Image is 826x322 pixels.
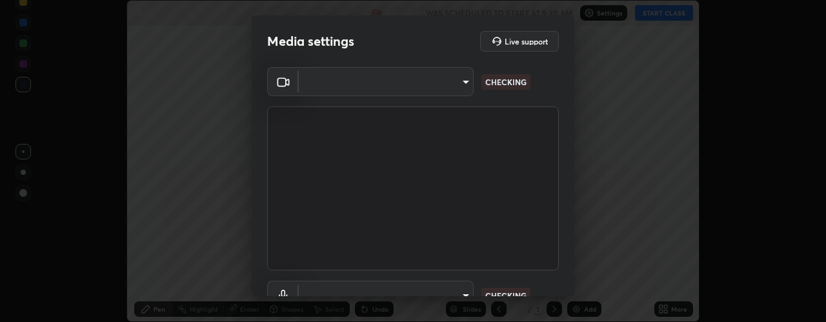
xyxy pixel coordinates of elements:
h2: Media settings [267,33,354,50]
p: CHECKING [485,76,527,88]
p: CHECKING [485,290,527,301]
div: ​ [299,67,474,96]
h5: Live support [505,37,548,45]
div: ​ [299,281,474,310]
